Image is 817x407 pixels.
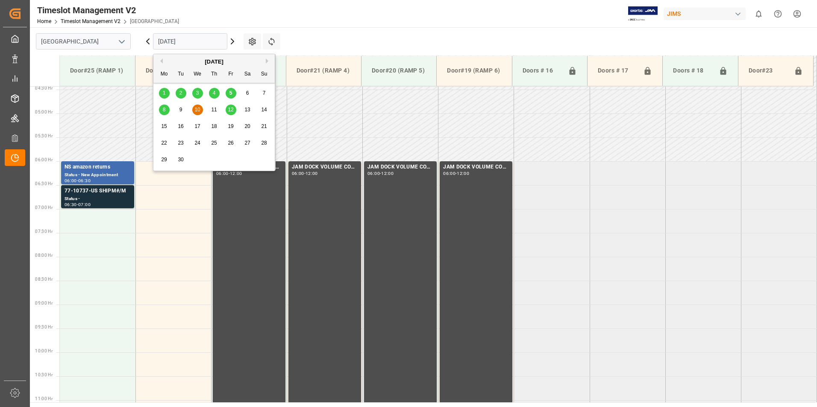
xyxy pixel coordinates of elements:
span: 21 [261,123,267,129]
div: Choose Monday, September 1st, 2025 [159,88,170,99]
div: Choose Saturday, September 20th, 2025 [242,121,253,132]
div: Door#23 [745,63,791,79]
div: 06:30 [78,179,91,183]
div: Choose Sunday, September 28th, 2025 [259,138,270,148]
span: 5 [229,90,232,96]
span: 22 [161,140,167,146]
div: Status - New Appointment [65,172,131,179]
span: 4 [213,90,216,96]
div: Mo [159,69,170,80]
span: 10:00 Hr [35,349,53,353]
div: Door#25 (RAMP 1) [67,63,128,78]
span: 20 [244,123,250,129]
span: 6 [246,90,249,96]
div: 06:00 [65,179,77,183]
div: [DATE] [153,58,275,66]
span: 8 [163,107,166,113]
span: 09:30 Hr [35,325,53,329]
span: 14 [261,107,267,113]
div: 12:00 [381,172,394,175]
span: 13 [244,107,250,113]
div: Choose Tuesday, September 30th, 2025 [176,154,186,165]
div: - [77,203,78,206]
div: - [304,172,306,175]
div: Choose Monday, September 29th, 2025 [159,154,170,165]
div: Choose Thursday, September 18th, 2025 [209,121,220,132]
div: Choose Saturday, September 27th, 2025 [242,138,253,148]
div: Choose Friday, September 19th, 2025 [226,121,236,132]
span: 08:30 Hr [35,277,53,282]
div: 77-10737-US SHIPM#/M [65,187,131,195]
span: 30 [178,157,183,163]
div: Choose Tuesday, September 16th, 2025 [176,121,186,132]
div: - [380,172,381,175]
button: show 0 new notifications [749,4,768,23]
div: 12:00 [457,172,469,175]
span: 7 [263,90,266,96]
div: Choose Tuesday, September 9th, 2025 [176,105,186,115]
div: Door#24 (RAMP 2) [142,63,203,78]
div: Choose Sunday, September 21st, 2025 [259,121,270,132]
div: 12:00 [306,172,318,175]
div: Choose Friday, September 5th, 2025 [226,88,236,99]
div: JAM DOCK VOLUME CONTROL [292,163,358,172]
button: Help Center [768,4,788,23]
div: Choose Tuesday, September 23rd, 2025 [176,138,186,148]
span: 3 [196,90,199,96]
span: 06:30 Hr [35,181,53,186]
a: Home [37,18,51,24]
input: Type to search/select [36,33,131,49]
div: Choose Thursday, September 4th, 2025 [209,88,220,99]
span: 23 [178,140,183,146]
span: 16 [178,123,183,129]
div: Sa [242,69,253,80]
div: Choose Thursday, September 11th, 2025 [209,105,220,115]
span: 26 [228,140,233,146]
div: NS amazon returns [65,163,131,172]
button: open menu [115,35,128,48]
div: 06:30 [65,203,77,206]
span: 10:30 Hr [35,372,53,377]
span: 11 [211,107,217,113]
div: Fr [226,69,236,80]
div: Choose Sunday, September 14th, 2025 [259,105,270,115]
div: Door#21 (RAMP 4) [293,63,354,78]
span: 05:30 Hr [35,134,53,138]
span: 19 [228,123,233,129]
div: 07:00 [78,203,91,206]
span: 25 [211,140,217,146]
div: JIMS [664,8,746,20]
button: Previous Month [158,58,163,64]
div: Doors # 16 [519,63,564,79]
div: Su [259,69,270,80]
div: 06:00 [443,172,456,175]
button: JIMS [664,6,749,22]
span: 12 [228,107,233,113]
div: Timeslot Management V2 [37,4,179,17]
div: Choose Friday, September 26th, 2025 [226,138,236,148]
div: Choose Thursday, September 25th, 2025 [209,138,220,148]
div: Doors # 17 [594,63,640,79]
div: Choose Sunday, September 7th, 2025 [259,88,270,99]
div: Doors # 18 [670,63,715,79]
div: JAM DOCK VOLUME CONTROL [367,163,433,172]
div: Status - [65,195,131,203]
span: 07:30 Hr [35,229,53,234]
div: Choose Wednesday, September 17th, 2025 [192,121,203,132]
div: Choose Wednesday, September 10th, 2025 [192,105,203,115]
span: 07:00 Hr [35,205,53,210]
span: 27 [244,140,250,146]
button: Next Month [266,58,271,64]
span: 1 [163,90,166,96]
a: Timeslot Management V2 [61,18,120,24]
div: Choose Monday, September 15th, 2025 [159,121,170,132]
div: Choose Monday, September 22nd, 2025 [159,138,170,148]
span: 08:00 Hr [35,253,53,258]
span: 06:00 Hr [35,157,53,162]
span: 11:00 Hr [35,396,53,401]
div: - [456,172,457,175]
span: 18 [211,123,217,129]
div: Choose Friday, September 12th, 2025 [226,105,236,115]
div: Choose Saturday, September 13th, 2025 [242,105,253,115]
div: Door#19 (RAMP 6) [444,63,505,78]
